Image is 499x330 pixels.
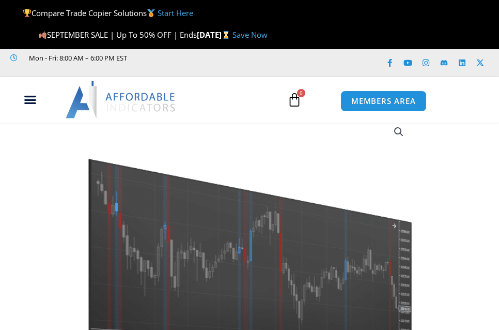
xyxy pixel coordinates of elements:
iframe: Customer reviews powered by Trustpilot [10,64,165,74]
a: Save Now [232,29,268,40]
span: MEMBERS AREA [351,97,416,105]
img: 🍂 [39,31,46,39]
span: Compare Trade Copier Solutions [23,8,193,18]
img: 🥇 [147,9,155,17]
a: Start Here [158,8,193,18]
a: MEMBERS AREA [340,91,427,112]
img: LogoAI | Affordable Indicators – NinjaTrader [66,81,177,118]
span: Mon - Fri: 8:00 AM – 6:00 PM EST [26,52,127,64]
strong: [DATE] [197,29,232,40]
img: 🏆 [23,9,31,17]
span: 0 [297,89,305,97]
div: Menu Toggle [6,90,55,110]
span: SEPTEMBER SALE | Up To 50% OFF | Ends [38,29,197,40]
img: ⌛ [222,31,230,39]
a: View full-screen image gallery [389,123,408,141]
a: 0 [272,85,317,115]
